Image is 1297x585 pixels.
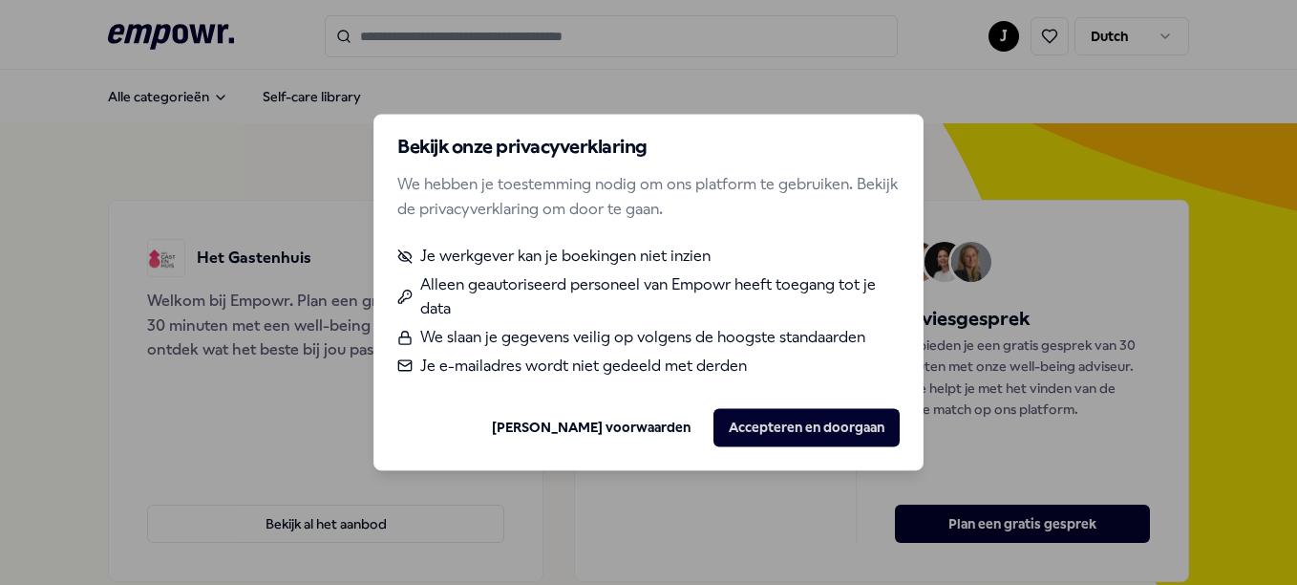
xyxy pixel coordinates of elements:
a: [PERSON_NAME] voorwaarden [492,417,691,438]
li: Je werkgever kan je boekingen niet inzien [397,245,900,270]
button: Accepteren en doorgaan [713,409,900,447]
h2: Bekijk onze privacyverklaring [397,138,900,157]
p: We hebben je toestemming nodig om ons platform te gebruiken. Bekijk de privacyverklaring om door ... [397,172,900,221]
li: We slaan je gegevens veilig op volgens de hoogste standaarden [397,325,900,350]
li: Je e-mailadres wordt niet gedeeld met derden [397,354,900,379]
button: [PERSON_NAME] voorwaarden [477,409,706,447]
li: Alleen geautoriseerd personeel van Empowr heeft toegang tot je data [397,272,900,321]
